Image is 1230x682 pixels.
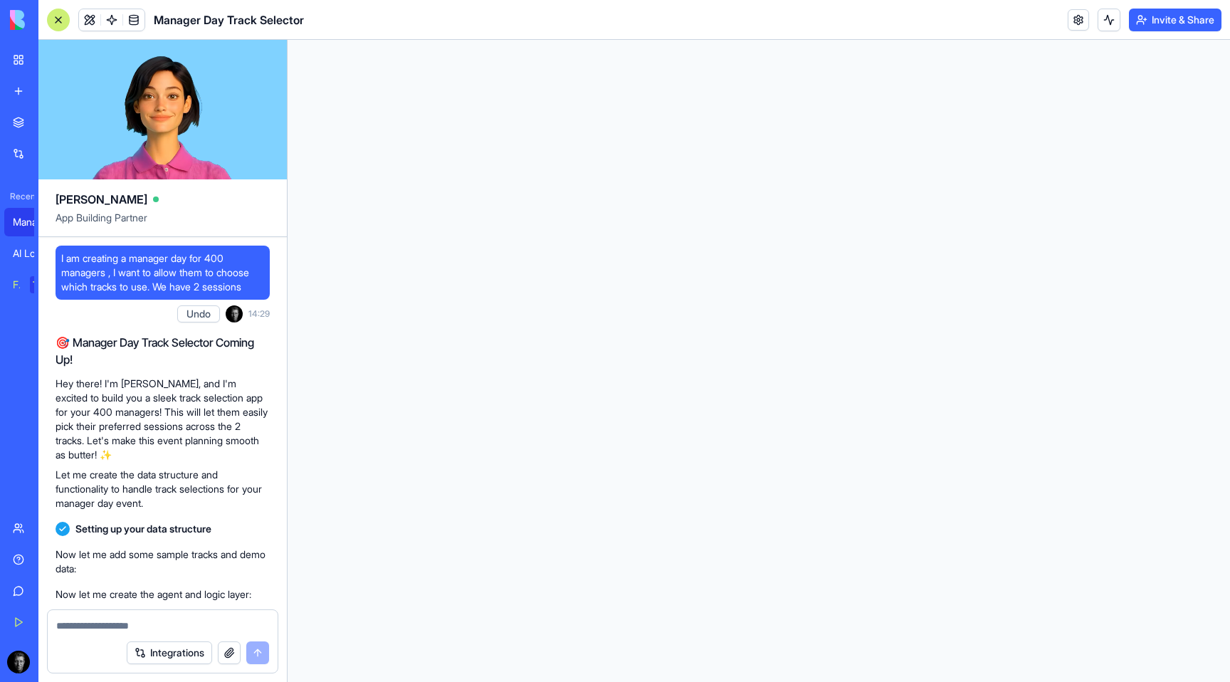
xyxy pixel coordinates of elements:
a: Manager Day Track Selector [4,208,61,236]
p: Now let me add some sample tracks and demo data: [56,547,270,576]
div: Feedback Form [13,278,20,292]
p: Hey there! I'm [PERSON_NAME], and I'm excited to build you a sleek track selection app for your 4... [56,377,270,462]
span: [PERSON_NAME] [56,191,147,208]
span: Recent [4,191,34,202]
a: AI Logo Generator [4,239,61,268]
div: TRY [30,276,53,293]
p: Now let me create the agent and logic layer: [56,587,270,602]
button: Integrations [127,641,212,664]
a: Feedback FormTRY [4,271,61,299]
div: Manager Day Track Selector [13,215,53,229]
h2: 🎯 Manager Day Track Selector Coming Up! [56,334,270,368]
span: 14:29 [248,308,270,320]
p: Let me create the data structure and functionality to handle track selections for your manager da... [56,468,270,510]
span: App Building Partner [56,211,270,236]
div: AI Logo Generator [13,246,53,261]
span: Setting up your data structure [75,522,211,536]
button: Undo [177,305,220,322]
span: Manager Day Track Selector [154,11,304,28]
img: 1757052898126_crqm62.png [226,305,243,322]
img: logo [10,10,98,30]
button: Invite & Share [1129,9,1221,31]
span: I am creating a manager day for 400 managers , I want to allow them to choose which tracks to use... [61,251,264,294]
img: 1757052898126_crqm62.png [7,651,30,673]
